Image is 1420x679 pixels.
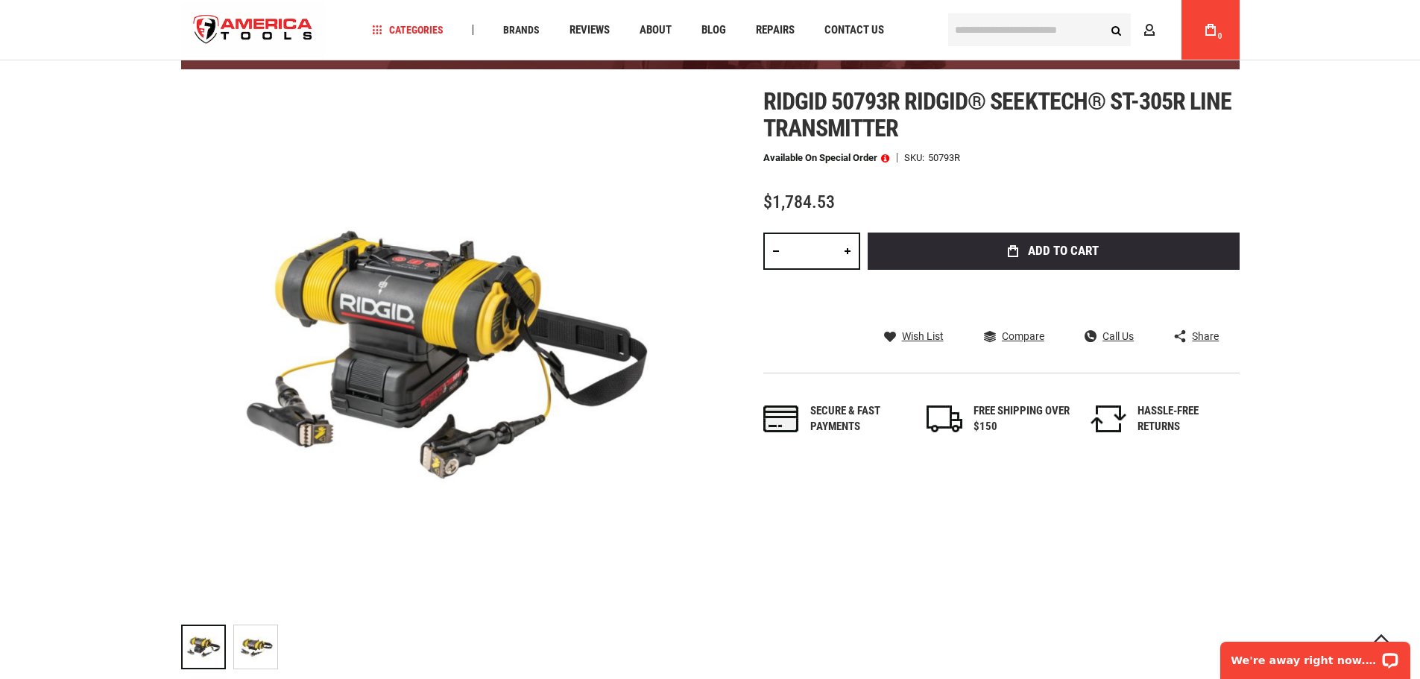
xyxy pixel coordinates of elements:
[865,274,1243,318] iframe: Secure express checkout frame
[749,20,801,40] a: Repairs
[181,2,326,58] a: store logo
[902,331,944,341] span: Wish List
[181,617,233,677] div: RIDGID 50793R RIDGID® SEEKTECH® ST-305R LINE TRANSMITTER
[181,88,710,617] img: RIDGID 50793R RIDGID® SEEKTECH® ST-305R LINE TRANSMITTER
[365,20,450,40] a: Categories
[1085,329,1134,343] a: Call Us
[1137,403,1234,435] div: HASSLE-FREE RETURNS
[1028,244,1099,257] span: Add to Cart
[496,20,546,40] a: Brands
[974,403,1070,435] div: FREE SHIPPING OVER $150
[928,153,960,162] div: 50793R
[868,233,1240,270] button: Add to Cart
[1218,32,1222,40] span: 0
[1102,16,1131,44] button: Search
[1192,331,1219,341] span: Share
[701,25,726,36] span: Blog
[884,329,944,343] a: Wish List
[372,25,444,35] span: Categories
[763,153,889,163] p: Available on Special Order
[1211,632,1420,679] iframe: LiveChat chat widget
[233,617,278,677] div: RIDGID 50793R RIDGID® SEEKTECH® ST-305R LINE TRANSMITTER
[763,405,799,432] img: payments
[633,20,678,40] a: About
[1002,331,1044,341] span: Compare
[904,153,928,162] strong: SKU
[181,2,326,58] img: America Tools
[810,403,907,435] div: Secure & fast payments
[984,329,1044,343] a: Compare
[763,192,835,212] span: $1,784.53
[818,20,891,40] a: Contact Us
[1102,331,1134,341] span: Call Us
[763,87,1232,142] span: Ridgid 50793r ridgid® seektech® st-305r line transmitter
[756,25,795,36] span: Repairs
[563,20,616,40] a: Reviews
[234,625,277,669] img: RIDGID 50793R RIDGID® SEEKTECH® ST-305R LINE TRANSMITTER
[927,405,962,432] img: shipping
[569,25,610,36] span: Reviews
[824,25,884,36] span: Contact Us
[1091,405,1126,432] img: returns
[503,25,540,35] span: Brands
[695,20,733,40] a: Blog
[640,25,672,36] span: About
